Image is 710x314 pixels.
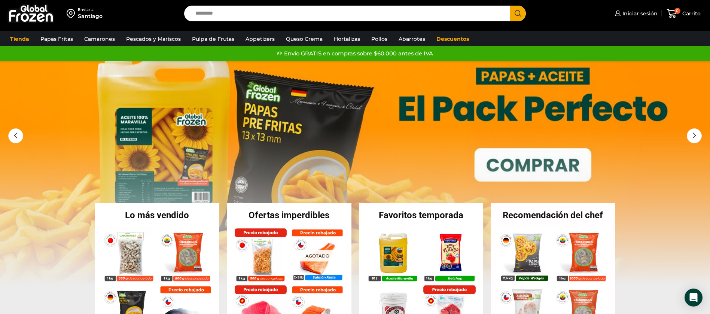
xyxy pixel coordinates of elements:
[687,128,702,143] div: Next slide
[368,32,391,46] a: Pollos
[674,8,680,14] span: 0
[433,32,473,46] a: Descuentos
[613,6,658,21] a: Iniciar sesión
[227,211,351,220] h2: Ofertas imperdibles
[6,32,33,46] a: Tienda
[78,12,103,20] div: Santiago
[330,32,364,46] a: Hortalizas
[685,289,703,307] div: Open Intercom Messenger
[95,211,220,220] h2: Lo más vendido
[665,5,703,22] a: 0 Carrito
[491,211,615,220] h2: Recomendación del chef
[510,6,526,21] button: Search button
[359,211,484,220] h2: Favoritos temporada
[8,128,23,143] div: Previous slide
[67,7,78,20] img: address-field-icon.svg
[37,32,77,46] a: Papas Fritas
[395,32,429,46] a: Abarrotes
[300,250,335,261] p: Agotado
[80,32,119,46] a: Camarones
[78,7,103,12] div: Enviar a
[680,10,701,17] span: Carrito
[242,32,278,46] a: Appetizers
[282,32,326,46] a: Queso Crema
[621,10,658,17] span: Iniciar sesión
[122,32,185,46] a: Pescados y Mariscos
[188,32,238,46] a: Pulpa de Frutas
